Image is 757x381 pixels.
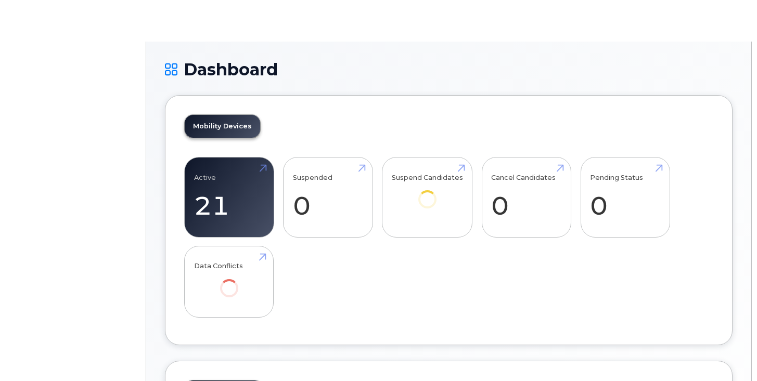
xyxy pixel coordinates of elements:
[185,115,260,138] a: Mobility Devices
[491,163,561,232] a: Cancel Candidates 0
[194,252,264,311] a: Data Conflicts
[194,163,264,232] a: Active 21
[392,163,463,223] a: Suspend Candidates
[293,163,363,232] a: Suspended 0
[590,163,660,232] a: Pending Status 0
[165,60,733,78] h1: Dashboard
